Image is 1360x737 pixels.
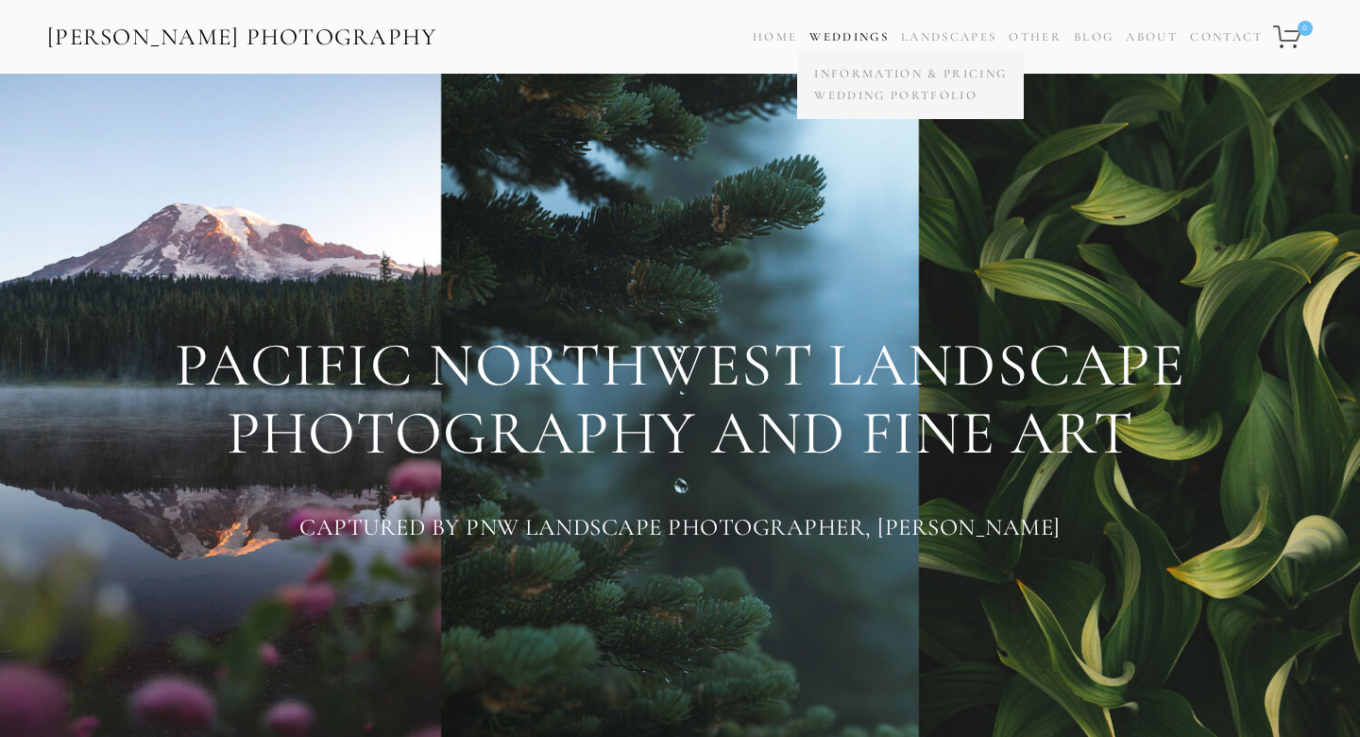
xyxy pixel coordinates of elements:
[1298,21,1313,36] span: 0
[809,85,1011,107] a: Wedding Portfolio
[47,508,1313,546] h3: Captured By PNW Landscape Photographer, [PERSON_NAME]
[1009,29,1062,44] a: Other
[1126,24,1178,51] a: About
[1190,24,1263,51] a: Contact
[753,24,797,51] a: Home
[1074,24,1113,51] a: Blog
[809,63,1011,85] a: Information & Pricing
[1270,14,1315,60] a: 0 items in cart
[47,332,1313,467] h1: PACIFIC NORTHWEST LANDSCAPE PHOTOGRAPHY AND FINE ART
[45,16,439,59] a: [PERSON_NAME] Photography
[901,29,996,44] a: Landscapes
[809,29,889,44] a: Weddings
